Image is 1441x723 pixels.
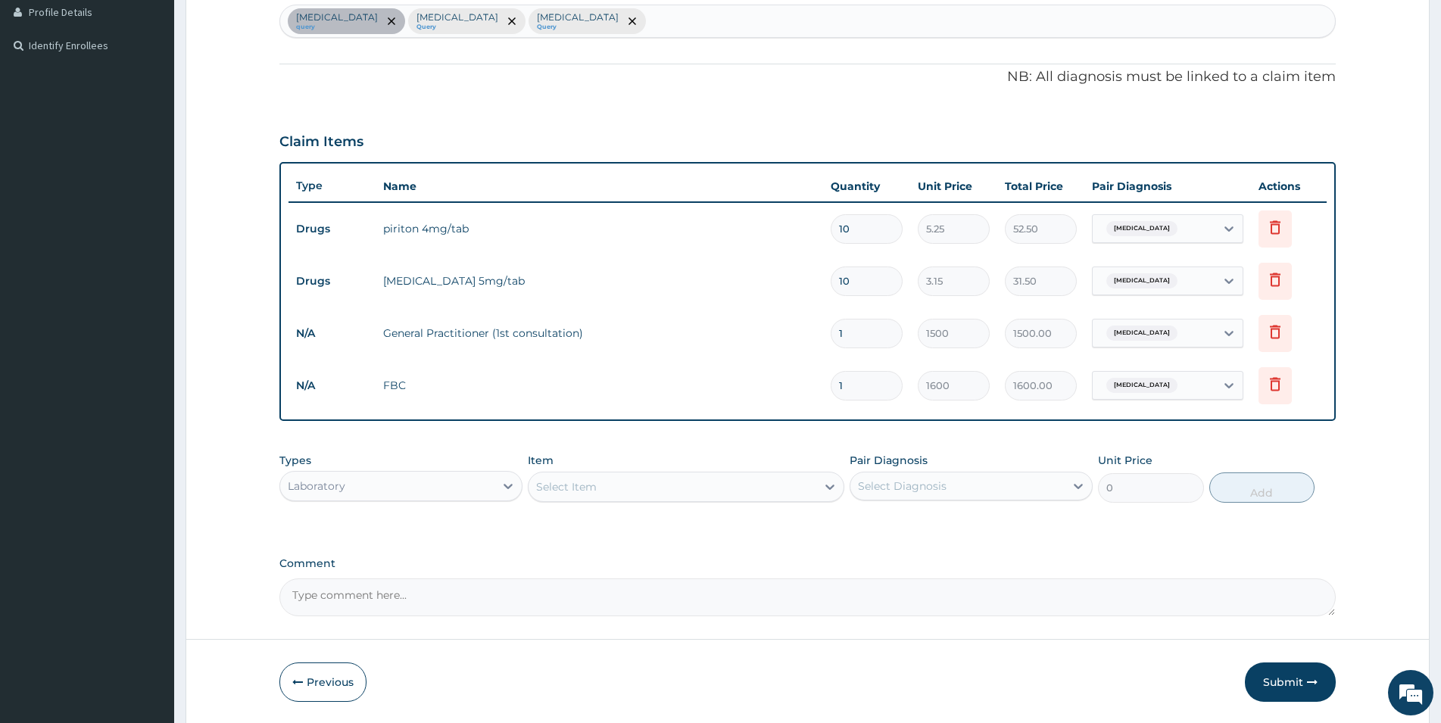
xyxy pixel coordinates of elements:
img: d_794563401_company_1708531726252_794563401 [28,76,61,114]
label: Pair Diagnosis [850,453,928,468]
td: General Practitioner (1st consultation) [376,318,823,348]
td: [MEDICAL_DATA] 5mg/tab [376,266,823,296]
p: NB: All diagnosis must be linked to a claim item [279,67,1336,87]
th: Quantity [823,171,910,201]
td: Drugs [289,267,376,295]
th: Unit Price [910,171,997,201]
p: [MEDICAL_DATA] [537,11,619,23]
td: N/A [289,319,376,347]
h3: Claim Items [279,134,363,151]
th: Total Price [997,171,1084,201]
span: remove selection option [505,14,519,28]
small: Query [416,23,498,31]
th: Name [376,171,823,201]
label: Comment [279,557,1336,570]
span: We're online! [88,191,209,344]
span: remove selection option [625,14,639,28]
div: Minimize live chat window [248,8,285,44]
small: Query [537,23,619,31]
p: [MEDICAL_DATA] [296,11,378,23]
div: Select Item [536,479,597,494]
th: Actions [1251,171,1327,201]
p: [MEDICAL_DATA] [416,11,498,23]
span: remove selection option [385,14,398,28]
label: Item [528,453,554,468]
td: piriton 4mg/tab [376,213,823,244]
span: [MEDICAL_DATA] [1106,273,1177,288]
button: Previous [279,662,366,702]
td: Drugs [289,215,376,243]
label: Types [279,454,311,467]
td: N/A [289,372,376,400]
small: query [296,23,378,31]
textarea: Type your message and hit 'Enter' [8,413,289,466]
span: [MEDICAL_DATA] [1106,378,1177,393]
span: [MEDICAL_DATA] [1106,326,1177,341]
span: [MEDICAL_DATA] [1106,221,1177,236]
button: Add [1209,472,1315,503]
div: Select Diagnosis [858,478,947,494]
div: Chat with us now [79,85,254,104]
th: Type [289,172,376,200]
th: Pair Diagnosis [1084,171,1251,201]
div: Laboratory [288,478,345,494]
button: Submit [1245,662,1336,702]
td: FBC [376,370,823,400]
label: Unit Price [1098,453,1152,468]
